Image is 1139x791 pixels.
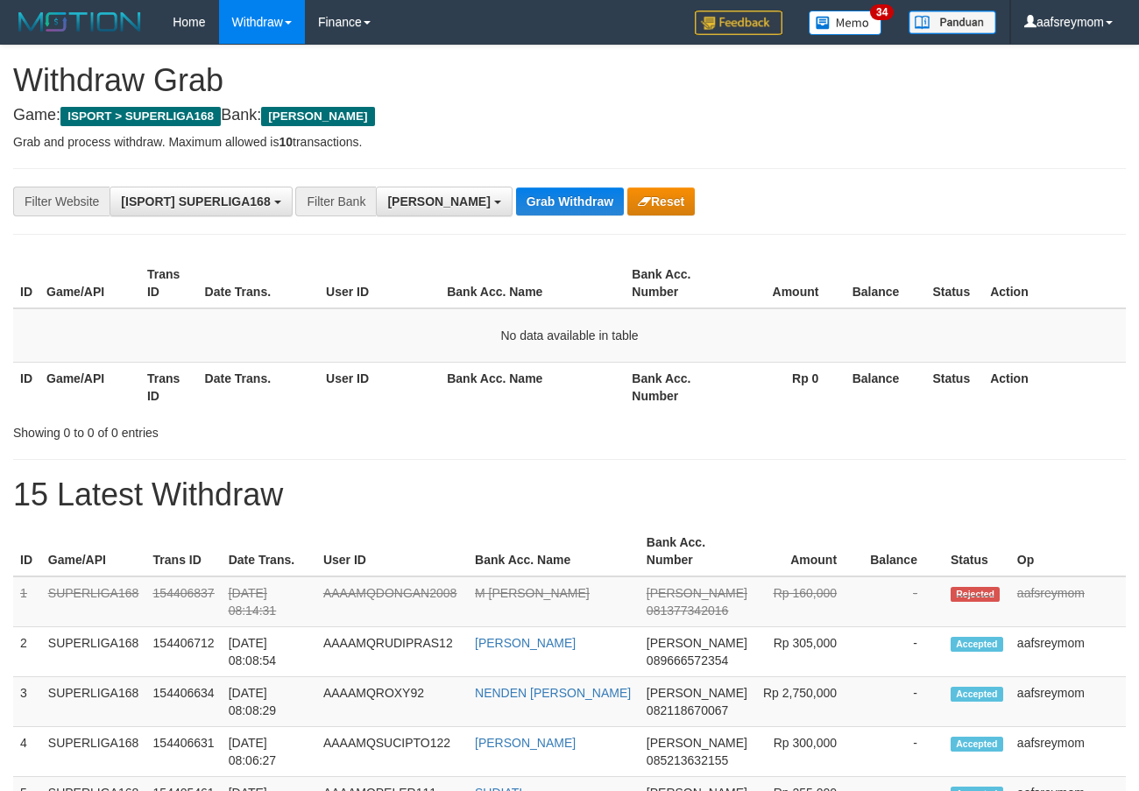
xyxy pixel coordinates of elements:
[647,636,747,650] span: [PERSON_NAME]
[41,526,146,576] th: Game/API
[261,107,374,126] span: [PERSON_NAME]
[316,727,468,777] td: AAAAMQSUCIPTO122
[222,627,316,677] td: [DATE] 08:08:54
[41,677,146,727] td: SUPERLIGA168
[695,11,782,35] img: Feedback.jpg
[13,627,41,677] td: 2
[863,576,944,627] td: -
[39,258,140,308] th: Game/API
[647,736,747,750] span: [PERSON_NAME]
[475,686,631,700] a: NENDEN [PERSON_NAME]
[146,526,222,576] th: Trans ID
[13,187,110,216] div: Filter Website
[13,677,41,727] td: 3
[1010,526,1126,576] th: Op
[316,576,468,627] td: AAAAMQDONGAN2008
[140,258,198,308] th: Trans ID
[376,187,512,216] button: [PERSON_NAME]
[295,187,376,216] div: Filter Bank
[863,627,944,677] td: -
[754,627,863,677] td: Rp 305,000
[870,4,894,20] span: 34
[925,258,983,308] th: Status
[809,11,882,35] img: Button%20Memo.svg
[13,107,1126,124] h4: Game: Bank:
[647,686,747,700] span: [PERSON_NAME]
[387,194,490,208] span: [PERSON_NAME]
[41,576,146,627] td: SUPERLIGA168
[319,362,440,412] th: User ID
[475,586,590,600] a: M [PERSON_NAME]
[647,703,728,717] span: Copy 082118670067 to clipboard
[316,627,468,677] td: AAAAMQRUDIPRAS12
[319,258,440,308] th: User ID
[13,362,39,412] th: ID
[13,9,146,35] img: MOTION_logo.png
[146,627,222,677] td: 154406712
[625,258,725,308] th: Bank Acc. Number
[13,727,41,777] td: 4
[440,258,625,308] th: Bank Acc. Name
[863,526,944,576] th: Balance
[754,677,863,727] td: Rp 2,750,000
[222,677,316,727] td: [DATE] 08:08:29
[647,604,728,618] span: Copy 081377342016 to clipboard
[222,526,316,576] th: Date Trans.
[640,526,754,576] th: Bank Acc. Number
[121,194,270,208] span: [ISPORT] SUPERLIGA168
[1010,677,1126,727] td: aafsreymom
[845,362,925,412] th: Balance
[222,576,316,627] td: [DATE] 08:14:31
[13,526,41,576] th: ID
[222,727,316,777] td: [DATE] 08:06:27
[13,63,1126,98] h1: Withdraw Grab
[1010,576,1126,627] td: aafsreymom
[1010,627,1126,677] td: aafsreymom
[60,107,221,126] span: ISPORT > SUPERLIGA168
[140,362,198,412] th: Trans ID
[13,576,41,627] td: 1
[13,308,1126,363] td: No data available in table
[925,362,983,412] th: Status
[944,526,1010,576] th: Status
[198,362,319,412] th: Date Trans.
[110,187,292,216] button: [ISPORT] SUPERLIGA168
[863,677,944,727] td: -
[725,362,845,412] th: Rp 0
[475,636,576,650] a: [PERSON_NAME]
[440,362,625,412] th: Bank Acc. Name
[41,727,146,777] td: SUPERLIGA168
[468,526,640,576] th: Bank Acc. Name
[725,258,845,308] th: Amount
[198,258,319,308] th: Date Trans.
[279,135,293,149] strong: 10
[951,737,1003,752] span: Accepted
[754,576,863,627] td: Rp 160,000
[754,526,863,576] th: Amount
[316,677,468,727] td: AAAAMQROXY92
[647,653,728,667] span: Copy 089666572354 to clipboard
[951,587,1000,602] span: Rejected
[863,727,944,777] td: -
[316,526,468,576] th: User ID
[13,417,462,441] div: Showing 0 to 0 of 0 entries
[951,637,1003,652] span: Accepted
[146,727,222,777] td: 154406631
[13,258,39,308] th: ID
[475,736,576,750] a: [PERSON_NAME]
[516,187,624,215] button: Grab Withdraw
[983,362,1126,412] th: Action
[909,11,996,34] img: panduan.png
[41,627,146,677] td: SUPERLIGA168
[627,187,695,215] button: Reset
[13,477,1126,512] h1: 15 Latest Withdraw
[647,753,728,767] span: Copy 085213632155 to clipboard
[983,258,1126,308] th: Action
[39,362,140,412] th: Game/API
[951,687,1003,702] span: Accepted
[845,258,925,308] th: Balance
[754,727,863,777] td: Rp 300,000
[625,362,725,412] th: Bank Acc. Number
[146,677,222,727] td: 154406634
[647,586,747,600] span: [PERSON_NAME]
